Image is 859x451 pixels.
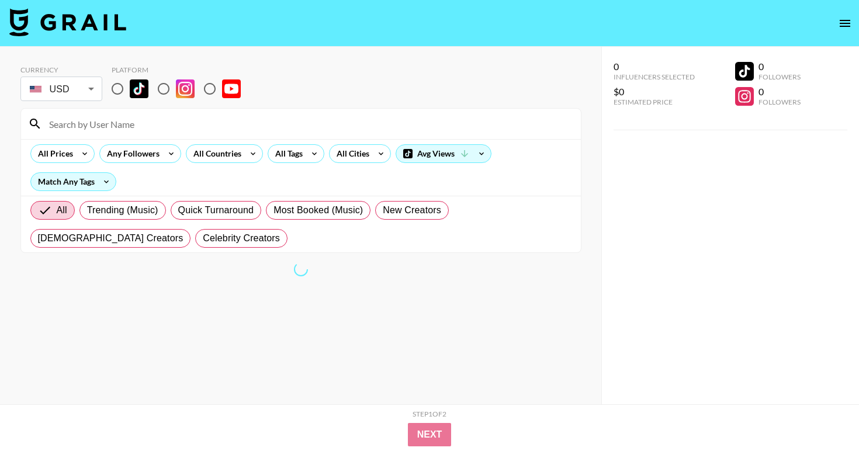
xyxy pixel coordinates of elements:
[87,203,158,217] span: Trending (Music)
[758,72,801,81] div: Followers
[23,79,100,99] div: USD
[614,61,695,72] div: 0
[203,231,280,245] span: Celebrity Creators
[20,65,102,74] div: Currency
[268,145,305,162] div: All Tags
[31,145,75,162] div: All Prices
[614,86,695,98] div: $0
[293,261,309,277] span: Refreshing bookers, clients, countries, tags, cities, talent, talent...
[42,115,574,133] input: Search by User Name
[176,79,195,98] img: Instagram
[614,72,695,81] div: Influencers Selected
[413,410,446,418] div: Step 1 of 2
[614,98,695,106] div: Estimated Price
[130,79,148,98] img: TikTok
[57,203,67,217] span: All
[758,86,801,98] div: 0
[31,173,116,190] div: Match Any Tags
[383,203,441,217] span: New Creators
[758,98,801,106] div: Followers
[9,8,126,36] img: Grail Talent
[112,65,250,74] div: Platform
[330,145,372,162] div: All Cities
[38,231,183,245] span: [DEMOGRAPHIC_DATA] Creators
[178,203,254,217] span: Quick Turnaround
[186,145,244,162] div: All Countries
[758,61,801,72] div: 0
[273,203,363,217] span: Most Booked (Music)
[396,145,491,162] div: Avg Views
[833,12,857,35] button: open drawer
[222,79,241,98] img: YouTube
[100,145,162,162] div: Any Followers
[408,423,452,446] button: Next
